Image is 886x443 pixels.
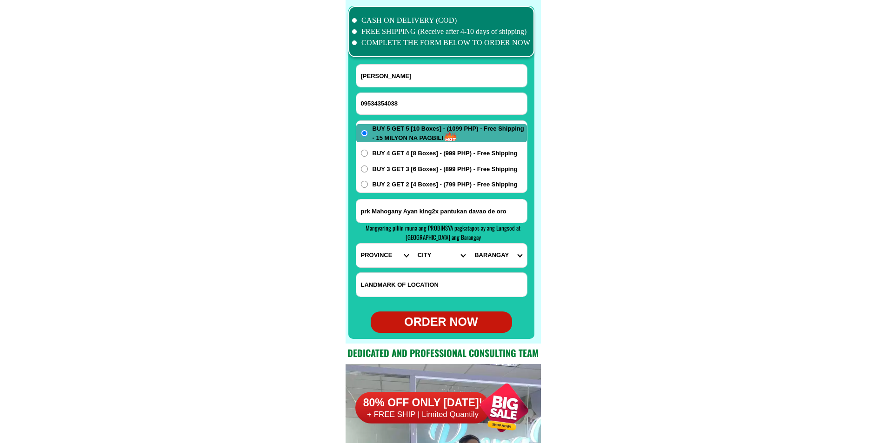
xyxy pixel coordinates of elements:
[373,149,518,158] span: BUY 4 GET 4 [8 Boxes] - (999 PHP) - Free Shipping
[366,223,520,242] span: Mangyaring piliin muna ang PROBINSYA pagkatapos ay ang Lungsod at [GEOGRAPHIC_DATA] ang Barangay
[470,244,526,267] select: Select commune
[346,346,541,360] h2: Dedicated and professional consulting team
[373,165,518,174] span: BUY 3 GET 3 [6 Boxes] - (899 PHP) - Free Shipping
[352,15,531,26] li: CASH ON DELIVERY (COD)
[356,199,527,223] input: Input address
[373,124,527,142] span: BUY 5 GET 5 [10 Boxes] - (1099 PHP) - Free Shipping - 15 MILYON NA PAGBILI
[355,396,490,410] h6: 80% OFF ONLY [DATE]!
[361,181,368,188] input: BUY 2 GET 2 [4 Boxes] - (799 PHP) - Free Shipping
[352,37,531,48] li: COMPLETE THE FORM BELOW TO ORDER NOW
[361,150,368,157] input: BUY 4 GET 4 [8 Boxes] - (999 PHP) - Free Shipping
[356,65,527,87] input: Input full_name
[356,244,413,267] select: Select province
[356,93,527,114] input: Input phone_number
[371,313,512,331] div: ORDER NOW
[361,165,368,172] input: BUY 3 GET 3 [6 Boxes] - (899 PHP) - Free Shipping
[355,410,490,420] h6: + FREE SHIP | Limited Quantily
[352,26,531,37] li: FREE SHIPPING (Receive after 4-10 days of shipping)
[413,244,470,267] select: Select district
[361,130,368,137] input: BUY 5 GET 5 [10 Boxes] - (1099 PHP) - Free Shipping - 15 MILYON NA PAGBILI
[373,180,518,189] span: BUY 2 GET 2 [4 Boxes] - (799 PHP) - Free Shipping
[356,273,527,297] input: Input LANDMARKOFLOCATION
